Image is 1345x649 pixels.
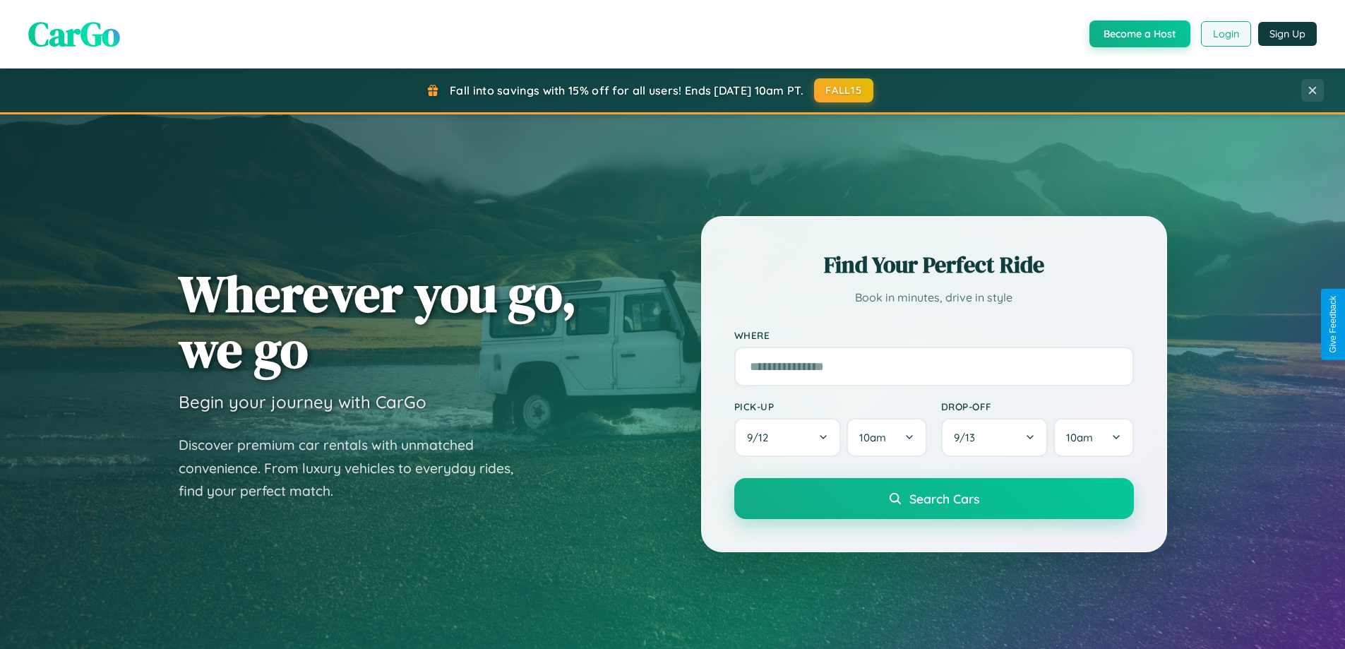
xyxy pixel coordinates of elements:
[179,434,532,503] p: Discover premium car rentals with unmatched convenience. From luxury vehicles to everyday rides, ...
[734,249,1134,280] h2: Find Your Perfect Ride
[1053,418,1133,457] button: 10am
[734,400,927,412] label: Pick-up
[941,400,1134,412] label: Drop-off
[859,431,886,444] span: 10am
[179,266,577,377] h1: Wherever you go, we go
[179,391,426,412] h3: Begin your journey with CarGo
[847,418,926,457] button: 10am
[954,431,982,444] span: 9 / 13
[734,478,1134,519] button: Search Cars
[814,78,873,102] button: FALL15
[28,11,120,57] span: CarGo
[734,287,1134,308] p: Book in minutes, drive in style
[1066,431,1093,444] span: 10am
[1201,21,1251,47] button: Login
[734,418,842,457] button: 9/12
[941,418,1048,457] button: 9/13
[909,491,979,506] span: Search Cars
[1258,22,1317,46] button: Sign Up
[747,431,775,444] span: 9 / 12
[734,329,1134,341] label: Where
[1328,296,1338,353] div: Give Feedback
[450,83,803,97] span: Fall into savings with 15% off for all users! Ends [DATE] 10am PT.
[1089,20,1190,47] button: Become a Host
